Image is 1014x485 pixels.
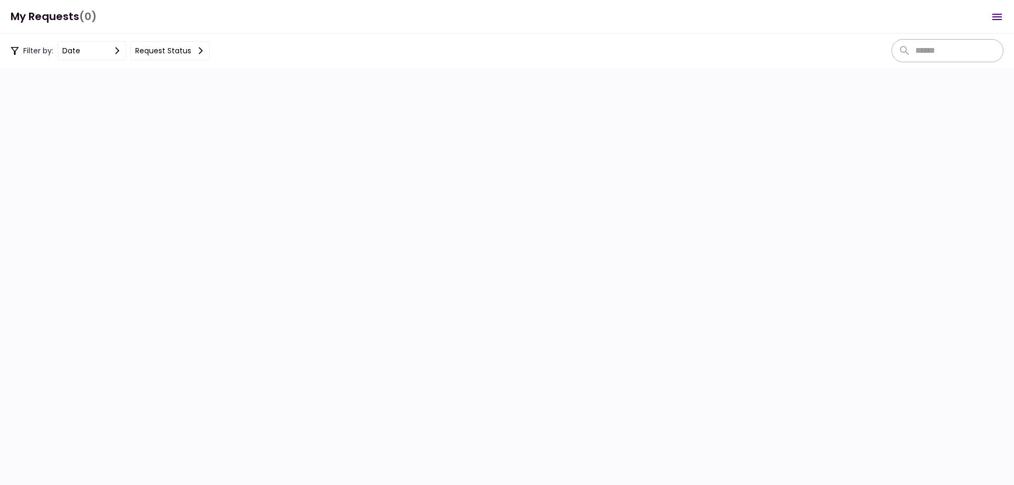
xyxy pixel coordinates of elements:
div: date [62,45,80,56]
div: Filter by: [11,41,210,60]
button: Request status [130,41,210,60]
button: date [58,41,126,60]
span: (0) [79,6,97,27]
button: Open menu [984,4,1010,30]
h1: My Requests [11,6,97,27]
